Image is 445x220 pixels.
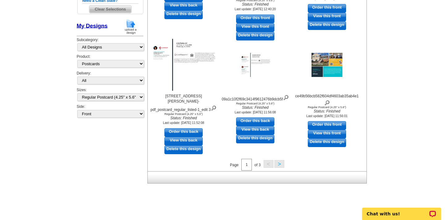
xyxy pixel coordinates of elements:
div: Regular Postcard (4.25" x 5.6") [293,106,361,109]
a: View this back [164,137,203,146]
a: use this design [308,4,346,13]
a: use this design [308,121,346,130]
span: of 3 [254,163,261,167]
a: View this front [308,130,346,138]
a: Delete this design [308,21,346,30]
span: Page [230,163,239,167]
a: View this back [236,126,274,135]
div: ce49b56bcb582f604df4603ab35ab4e1 [293,94,361,106]
small: Last update: [DATE] 12:40:20 [235,7,276,11]
img: ce49b56bcb582f604df4603ab35ab4e1 [311,53,342,77]
a: use this design [236,117,274,126]
a: use this design [164,128,203,137]
div: Side: [77,104,143,118]
img: view design details [324,99,330,106]
div: Product: [77,54,143,71]
button: < [264,160,273,168]
i: Status: Finished [221,2,289,7]
small: Last update: [DATE] 11:52:08 [163,121,204,125]
iframe: LiveChat chat widget [358,201,445,220]
button: > [274,160,284,168]
img: 09a1c10f2f69c3414f9612476b9dcb5f [240,53,271,77]
div: Delivery: [77,71,143,87]
div: Regular Postcard (4.25" x 5.6") [150,112,218,116]
a: My Designs [77,23,108,29]
i: Status: Finished [293,109,361,114]
a: Delete this design [236,32,274,40]
a: use this design [236,15,274,23]
img: 320-Fisher-Ave-Piscataway-NJ-08854-pdf_postcard_regular_listed-1_edit 3 [150,39,218,91]
a: Delete this design [308,138,346,147]
a: Delete this design [164,11,203,19]
div: Sizes: [77,87,143,104]
small: Last update: [DATE] 11:56:08 [235,111,276,114]
img: view design details [211,104,217,111]
i: Status: Finished [221,105,289,110]
a: View this front [308,13,346,21]
small: Last update: [DATE] 11:56:01 [306,114,347,118]
div: [STREET_ADDRESS][PERSON_NAME]-pdf_postcard_regular_listed-1_edit 3 [150,94,218,112]
img: view design details [283,94,289,100]
i: Status: Finished [150,116,218,121]
div: 09a1c10f2f69c3414f9612476b9dcb5f [221,94,289,102]
a: View this front [236,23,274,32]
div: Regular Postcard (4.25" x 5.6") [221,102,289,105]
a: Delete this design [164,146,203,154]
img: upload-design [123,19,139,35]
a: Delete this design [236,135,274,143]
span: Clear Selections [89,6,131,13]
a: View this back [164,2,203,11]
div: Subcategory: [77,37,143,54]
